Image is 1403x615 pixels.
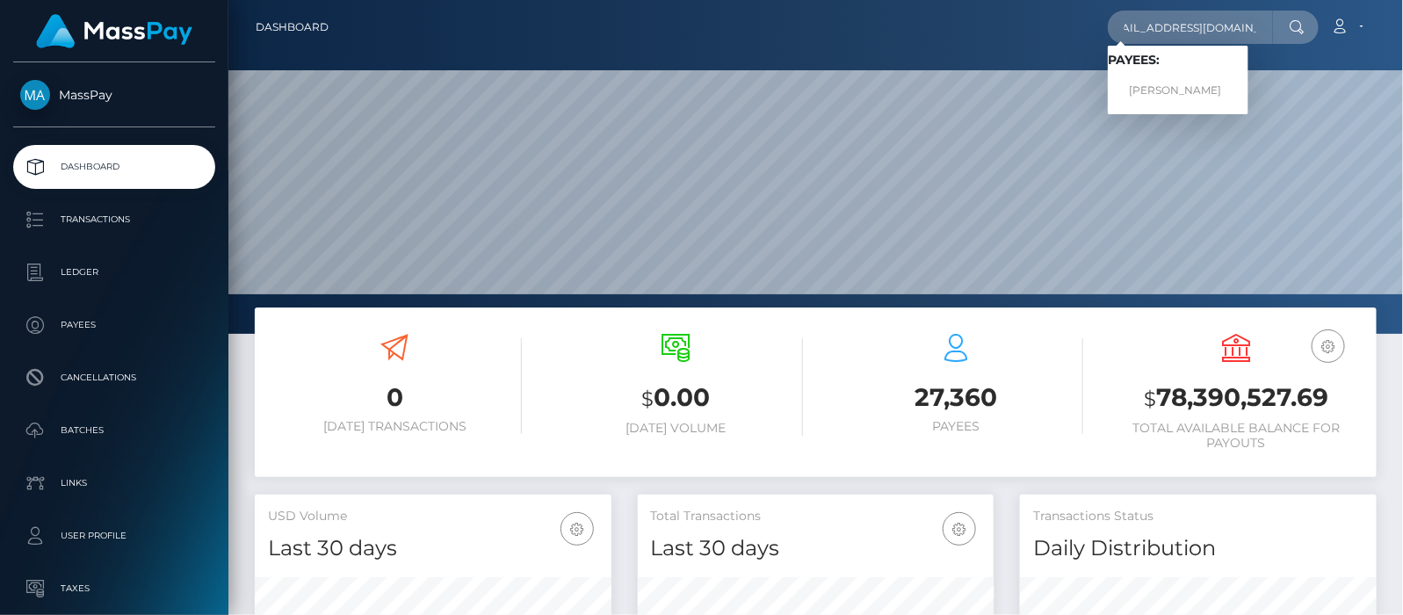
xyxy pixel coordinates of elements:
h5: Transactions Status [1033,508,1363,525]
h6: Payees [829,419,1083,434]
h4: Last 30 days [651,533,981,564]
a: User Profile [13,514,215,558]
p: Links [20,470,208,496]
a: Payees [13,303,215,347]
p: Taxes [20,575,208,602]
a: Links [13,461,215,505]
h4: Last 30 days [268,533,598,564]
p: Transactions [20,206,208,233]
small: $ [641,387,654,411]
h5: Total Transactions [651,508,981,525]
h5: USD Volume [268,508,598,525]
h3: 0.00 [548,380,802,416]
p: Cancellations [20,365,208,391]
span: MassPay [13,87,215,103]
small: $ [1144,387,1156,411]
h3: 27,360 [829,380,1083,415]
p: Dashboard [20,154,208,180]
h3: 78,390,527.69 [1110,380,1363,416]
a: Ledger [13,250,215,294]
img: MassPay [20,80,50,110]
input: Search... [1108,11,1273,44]
p: User Profile [20,523,208,549]
a: Cancellations [13,356,215,400]
h6: [DATE] Volume [548,421,802,436]
h6: Total Available Balance for Payouts [1110,421,1363,451]
a: Taxes [13,567,215,611]
p: Ledger [20,259,208,286]
a: [PERSON_NAME] [1108,75,1248,107]
h6: Payees: [1108,53,1248,68]
a: Dashboard [256,9,329,46]
h6: [DATE] Transactions [268,419,522,434]
h4: Daily Distribution [1033,533,1363,564]
h3: 0 [268,380,522,415]
p: Batches [20,417,208,444]
p: Payees [20,312,208,338]
a: Transactions [13,198,215,242]
a: Batches [13,409,215,452]
img: MassPay Logo [36,14,192,48]
a: Dashboard [13,145,215,189]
